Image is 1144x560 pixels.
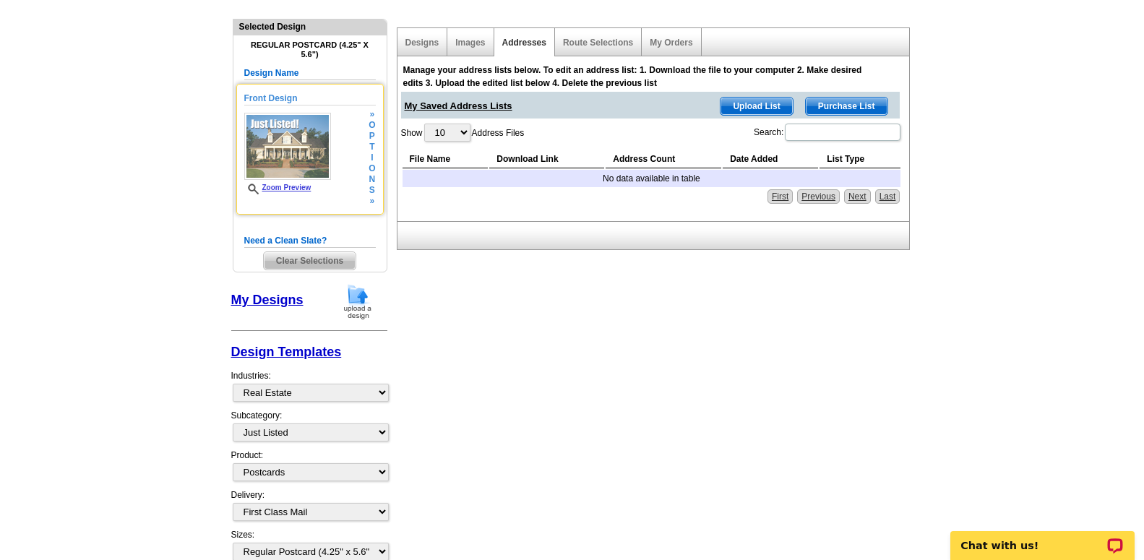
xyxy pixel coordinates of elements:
a: My Designs [231,293,304,307]
th: Download Link [489,150,604,168]
a: My Orders [650,38,692,48]
span: t [369,142,375,152]
iframe: LiveChat chat widget [941,514,1144,560]
label: Search: [754,122,902,142]
a: First [767,189,793,204]
h5: Need a Clean Slate? [244,234,376,248]
label: Show Address Files [401,122,525,143]
a: Previous [797,189,840,204]
div: Selected Design [233,20,387,33]
span: Clear Selections [264,252,356,270]
select: ShowAddress Files [424,124,470,142]
span: » [369,109,375,120]
span: My Saved Address Lists [405,92,512,113]
th: Date Added [723,150,818,168]
th: File Name [403,150,489,168]
input: Search: [785,124,900,141]
span: o [369,163,375,174]
a: Next [844,189,871,204]
span: » [369,196,375,207]
div: Product: [231,449,387,488]
span: n [369,174,375,185]
span: o [369,120,375,131]
span: s [369,185,375,196]
a: Zoom Preview [244,184,311,191]
div: Subcategory: [231,409,387,449]
td: No data available in table [403,170,901,187]
h4: Regular Postcard (4.25" x 5.6") [244,40,376,59]
img: PCRealEstate13List.jpg [244,113,331,180]
span: i [369,152,375,163]
a: Images [455,38,485,48]
span: Purchase List [806,98,887,115]
div: Delivery: [231,488,387,528]
a: Route Selections [563,38,633,48]
a: Addresses [502,38,546,48]
h5: Front Design [244,92,376,105]
span: Upload List [721,98,792,115]
a: Last [875,189,900,204]
th: Address Count [606,150,721,168]
div: Industries: [231,362,387,409]
a: Design Templates [231,345,342,359]
img: upload-design [339,283,377,320]
div: Manage your address lists below. To edit an address list: 1. Download the file to your computer 2... [403,64,873,90]
a: Designs [405,38,439,48]
th: List Type [820,150,900,168]
h5: Design Name [244,66,376,80]
span: p [369,131,375,142]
